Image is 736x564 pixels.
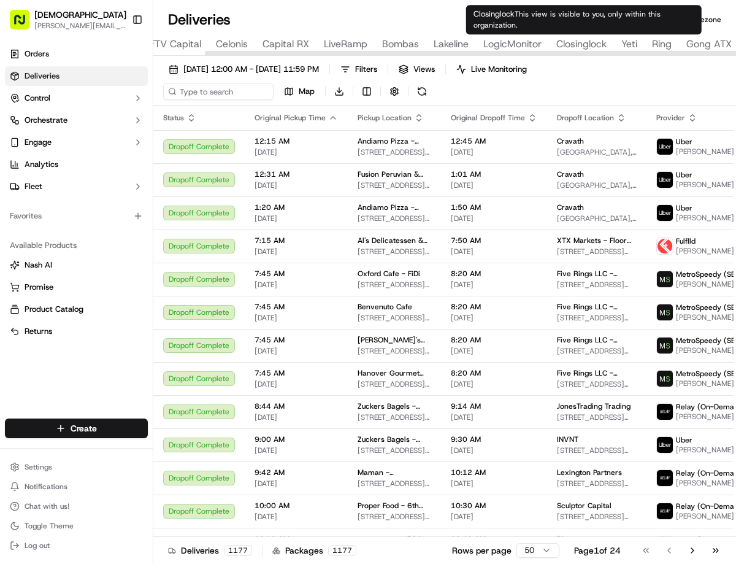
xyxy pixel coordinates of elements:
span: Dropoff Location [557,113,614,123]
span: 10:40 AM [451,534,537,544]
img: profile_Fulflld_OnFleet_Thistle_SF.png [657,238,673,254]
a: 💻API Documentation [99,172,202,195]
div: We're available if you need us! [42,129,155,139]
button: Promise [5,277,148,297]
span: Pickup Location [358,113,412,123]
span: Cravath [557,136,584,146]
span: 1:20 AM [255,203,338,212]
span: Capital RX [263,37,309,52]
span: Fusion Peruvian & Mexican Restaurant [358,169,431,179]
span: [STREET_ADDRESS][US_STATE] [557,313,637,323]
span: [PERSON_NAME] [676,246,734,256]
span: [DATE] [255,379,338,389]
div: Deliveries [168,544,252,557]
span: Cravath [557,203,584,212]
button: Product Catalog [5,299,148,319]
span: [STREET_ADDRESS][US_STATE] [557,512,637,522]
p: Welcome 👋 [12,48,223,68]
span: 9:14 AM [451,401,537,411]
span: Five Rings LLC - [GEOGRAPHIC_DATA] - Floor 30 [557,269,637,279]
span: 12:45 AM [451,136,537,146]
span: [STREET_ADDRESS][US_STATE] [557,280,637,290]
span: [DATE] [451,479,537,489]
input: Got a question? Start typing here... [32,79,221,91]
img: 1736555255976-a54dd68f-1ca7-489b-9aae-adbdc363a1c4 [12,117,34,139]
button: Views [393,61,440,78]
span: [PERSON_NAME] [676,147,734,156]
div: 💻 [104,179,113,188]
button: Refresh [413,83,431,100]
span: [STREET_ADDRESS][US_STATE] [358,479,431,489]
span: [DEMOGRAPHIC_DATA] [34,9,126,21]
span: XTX Markets - Floor 64th Floor [557,236,637,245]
span: [STREET_ADDRESS][US_STATE] [358,180,431,190]
span: 8:20 AM [451,368,537,378]
span: [DATE] [255,479,338,489]
span: Map [299,86,315,97]
span: Knowledge Base [25,177,94,190]
a: Promise [10,282,143,293]
span: [STREET_ADDRESS][US_STATE] [358,280,431,290]
button: Chat with us! [5,498,148,515]
span: 7:45 AM [255,269,338,279]
button: Control [5,88,148,108]
span: Ring [652,37,672,52]
span: Gong ATX [686,37,732,52]
span: [STREET_ADDRESS][US_STATE] [358,313,431,323]
span: [DATE] [451,280,537,290]
div: 📗 [12,179,22,188]
span: This view is visible to you, only within this organization. [473,9,661,30]
img: uber-new-logo.jpeg [657,437,673,453]
img: relay_logo_black.png [657,404,673,420]
span: [DATE] [255,180,338,190]
span: [STREET_ADDRESS][US_STATE] [358,379,431,389]
button: Engage [5,133,148,152]
span: [STREET_ADDRESS][US_STATE] [358,346,431,356]
span: Status [163,113,184,123]
span: [STREET_ADDRESS][PERSON_NAME][US_STATE] [358,412,431,422]
span: [GEOGRAPHIC_DATA], [STREET_ADDRESS][US_STATE] [557,214,637,223]
img: metro_speed_logo.png [657,338,673,353]
span: Maman - [GEOGRAPHIC_DATA] [358,468,431,477]
span: 7:50 AM [451,236,537,245]
span: Sculptor Capital [557,501,611,511]
a: Powered byPylon [86,207,148,217]
span: [DATE] [255,313,338,323]
span: [STREET_ADDRESS][US_STATE] [358,247,431,257]
span: Yeti [621,37,637,52]
span: Create [71,422,97,435]
span: Uber [676,435,692,445]
h1: Deliveries [168,10,231,29]
button: Map [278,83,320,100]
a: Deliveries [5,66,148,86]
span: Hanover Gourmet Deli - Hanover Sq [358,368,431,378]
span: [DATE] [451,346,537,356]
span: Lakeline [434,37,469,52]
span: [STREET_ADDRESS][PERSON_NAME][US_STATE] [557,412,637,422]
span: [STREET_ADDRESS][US_STATE] [557,446,637,455]
span: Original Dropoff Time [451,113,525,123]
span: 9:00 AM [255,435,338,444]
span: [STREET_ADDRESS][US_STATE] [358,512,431,522]
span: [DATE] [255,247,338,257]
div: Packages [272,544,356,557]
button: Nash AI [5,255,148,275]
span: Original Pickup Time [255,113,326,123]
button: Create [5,419,148,438]
span: [DATE] [255,346,338,356]
span: Notifications [25,482,67,492]
span: Analytics [25,159,58,170]
span: Orchestrate [25,115,67,126]
span: JonesTrading Trading [557,401,631,411]
span: sweetgreen - 56th + Broadway [358,534,431,544]
span: 1:50 AM [451,203,537,212]
span: Live Monitoring [471,64,527,75]
img: relay_logo_black.png [657,470,673,486]
img: uber-new-logo.jpeg [657,139,673,155]
span: 7:45 AM [255,302,338,312]
span: Lexington Partners [557,468,622,477]
span: 12:15 AM [255,136,338,146]
span: [DATE] [255,214,338,223]
button: [PERSON_NAME][EMAIL_ADDRESS][DOMAIN_NAME] [34,21,126,31]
